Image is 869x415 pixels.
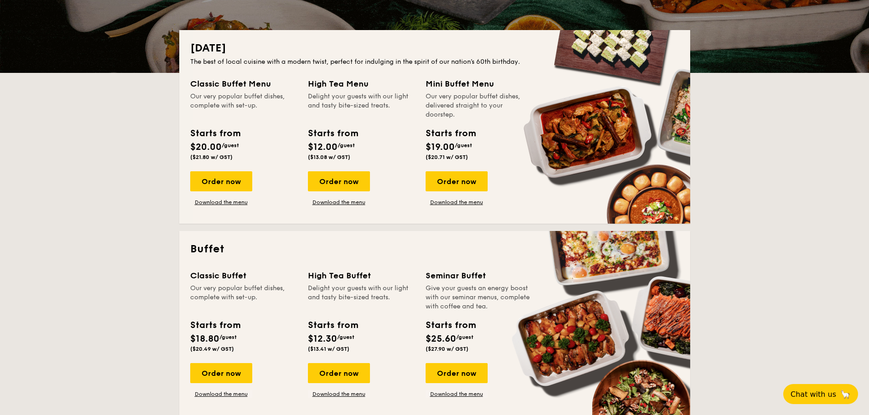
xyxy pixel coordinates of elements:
[190,318,240,332] div: Starts from
[190,41,679,56] h2: [DATE]
[308,318,358,332] div: Starts from
[190,346,234,352] span: ($20.49 w/ GST)
[426,390,488,398] a: Download the menu
[783,384,858,404] button: Chat with us🦙
[426,284,532,311] div: Give your guests an energy boost with our seminar menus, complete with coffee and tea.
[190,333,219,344] span: $18.80
[456,334,474,340] span: /guest
[426,346,468,352] span: ($27.90 w/ GST)
[308,92,415,119] div: Delight your guests with our light and tasty bite-sized treats.
[308,346,349,352] span: ($13.41 w/ GST)
[190,171,252,191] div: Order now
[426,92,532,119] div: Our very popular buffet dishes, delivered straight to your doorstep.
[190,77,297,90] div: Classic Buffet Menu
[426,154,468,160] span: ($20.71 w/ GST)
[308,142,338,153] span: $12.00
[426,199,488,206] a: Download the menu
[455,142,472,149] span: /guest
[190,269,297,282] div: Classic Buffet
[219,334,237,340] span: /guest
[791,390,836,399] span: Chat with us
[190,127,240,140] div: Starts from
[190,199,252,206] a: Download the menu
[308,269,415,282] div: High Tea Buffet
[308,363,370,383] div: Order now
[190,242,679,256] h2: Buffet
[426,142,455,153] span: $19.00
[308,333,337,344] span: $12.30
[426,77,532,90] div: Mini Buffet Menu
[308,199,370,206] a: Download the menu
[338,142,355,149] span: /guest
[190,284,297,311] div: Our very popular buffet dishes, complete with set-up.
[308,127,358,140] div: Starts from
[190,363,252,383] div: Order now
[308,284,415,311] div: Delight your guests with our light and tasty bite-sized treats.
[426,171,488,191] div: Order now
[840,389,851,400] span: 🦙
[190,142,222,153] span: $20.00
[222,142,239,149] span: /guest
[426,333,456,344] span: $25.60
[426,318,475,332] div: Starts from
[308,154,350,160] span: ($13.08 w/ GST)
[190,390,252,398] a: Download the menu
[426,269,532,282] div: Seminar Buffet
[308,171,370,191] div: Order now
[190,92,297,119] div: Our very popular buffet dishes, complete with set-up.
[308,390,370,398] a: Download the menu
[190,154,233,160] span: ($21.80 w/ GST)
[308,77,415,90] div: High Tea Menu
[426,363,488,383] div: Order now
[426,127,475,140] div: Starts from
[190,57,679,67] div: The best of local cuisine with a modern twist, perfect for indulging in the spirit of our nation’...
[337,334,354,340] span: /guest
